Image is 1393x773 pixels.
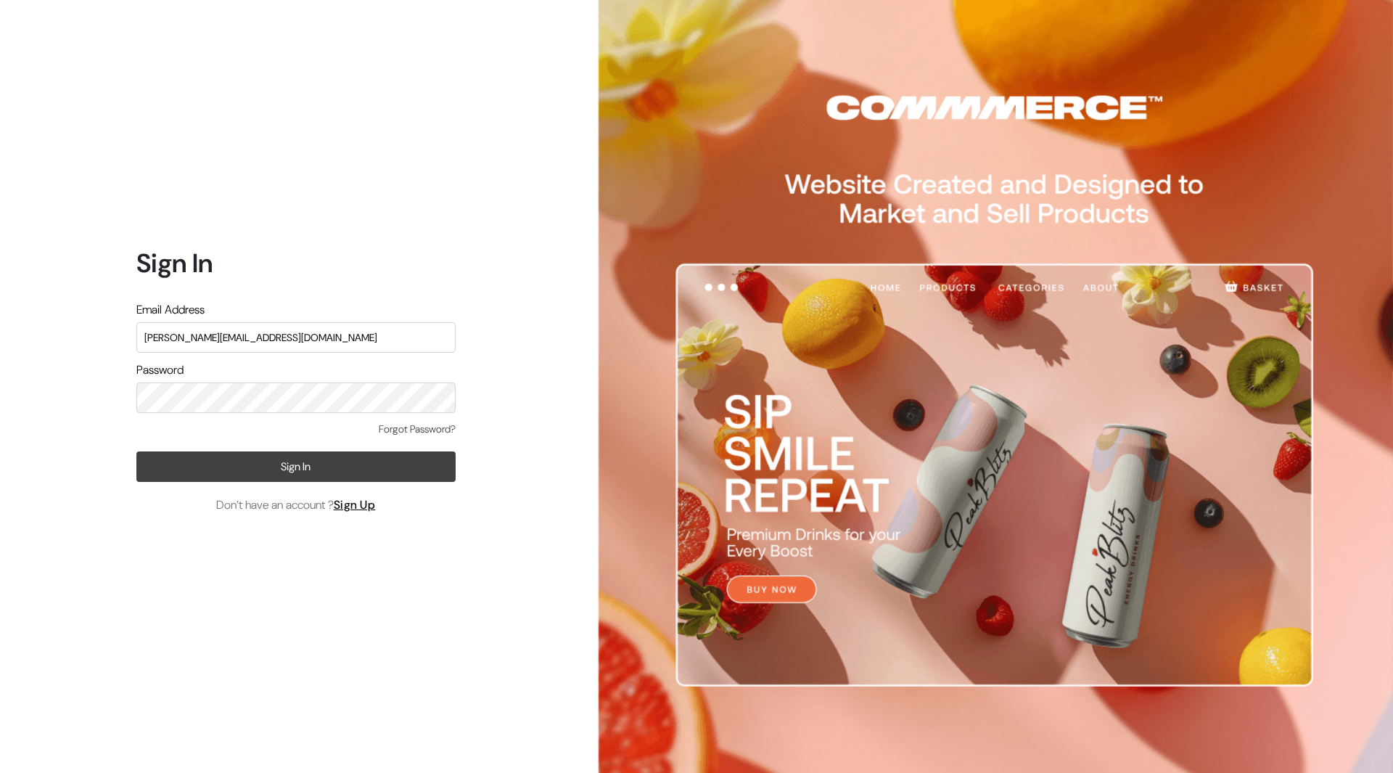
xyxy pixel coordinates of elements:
[136,361,184,379] label: Password
[216,496,376,514] span: Don’t have an account ?
[136,451,456,482] button: Sign In
[136,301,205,319] label: Email Address
[334,497,376,512] a: Sign Up
[379,422,456,437] a: Forgot Password?
[136,248,456,279] h1: Sign In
